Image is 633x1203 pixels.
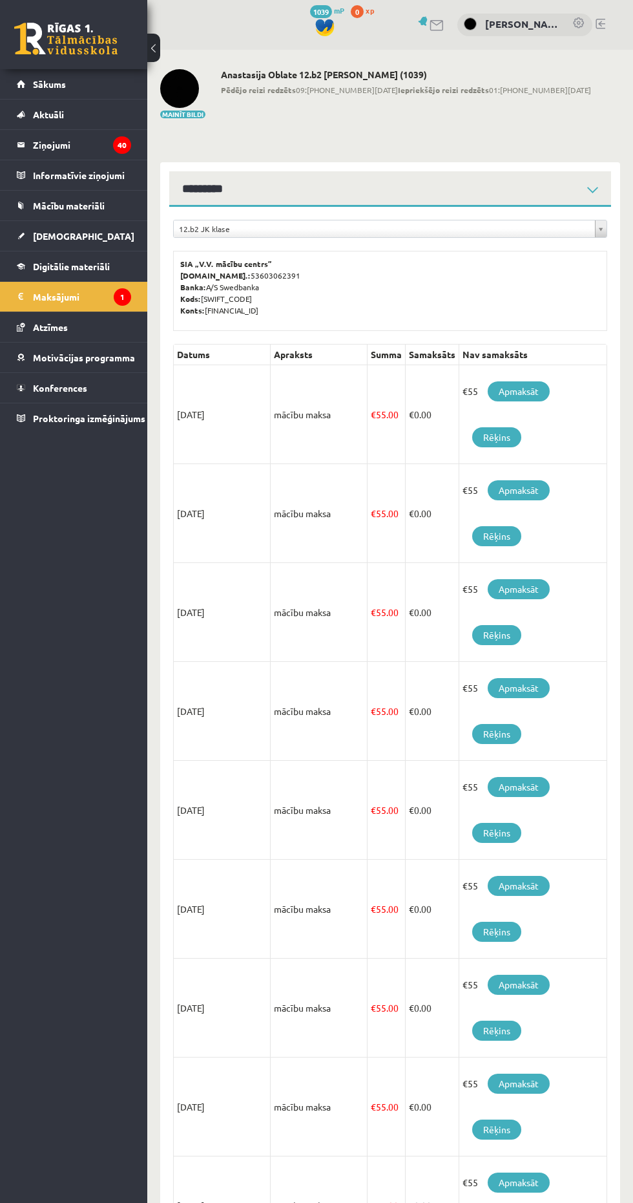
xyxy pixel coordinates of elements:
[174,959,271,1058] td: [DATE]
[406,662,459,761] td: 0.00
[472,1021,521,1041] a: Rēķins
[368,464,406,563] td: 55.00
[160,111,205,118] button: Mainīt bildi
[409,1101,414,1113] span: €
[459,345,607,365] th: Nav samaksāts
[33,130,131,160] legend: Ziņojumi
[406,464,459,563] td: 0.00
[174,464,271,563] td: [DATE]
[174,365,271,464] td: [DATE]
[17,373,131,403] a: Konferences
[409,705,414,717] span: €
[334,5,344,16] span: mP
[472,625,521,645] a: Rēķins
[180,258,600,316] p: 53603062391 A/S Swedbanka [SWIFT_CODE] [FINANCIAL_ID]
[17,130,131,160] a: Ziņojumi40
[17,312,131,342] a: Atzīmes
[174,345,271,365] th: Datums
[174,220,607,237] a: 12.b2 JK klase
[464,17,477,30] img: Anastasija Oblate
[271,365,368,464] td: mācību maksa
[459,464,607,563] td: €55
[488,777,550,797] a: Apmaksāt
[17,403,131,433] a: Proktoringa izmēģinājums
[368,761,406,860] td: 55.00
[371,1002,376,1014] span: €
[368,860,406,959] td: 55.00
[221,84,591,96] span: 09:[PHONE_NUMBER][DATE] 01:[PHONE_NUMBER][DATE]
[33,261,110,272] span: Digitālie materiāli
[33,282,131,312] legend: Maksājumi
[459,1058,607,1156] td: €55
[17,69,131,99] a: Sākums
[17,251,131,281] a: Digitālie materiāli
[488,1074,550,1094] a: Apmaksāt
[310,5,344,16] a: 1039 mP
[472,922,521,942] a: Rēķins
[174,1058,271,1156] td: [DATE]
[472,724,521,744] a: Rēķins
[368,1058,406,1156] td: 55.00
[371,507,376,519] span: €
[368,959,406,1058] td: 55.00
[271,959,368,1058] td: mācību maksa
[33,412,145,424] span: Proktoringa izmēģinājums
[371,804,376,816] span: €
[406,959,459,1058] td: 0.00
[488,1173,550,1193] a: Apmaksāt
[366,5,374,16] span: xp
[409,804,414,816] span: €
[406,860,459,959] td: 0.00
[459,959,607,1058] td: €55
[459,563,607,662] td: €55
[271,761,368,860] td: mācību maksa
[17,191,131,220] a: Mācību materiāli
[221,85,296,95] b: Pēdējo reizi redzēts
[113,136,131,154] i: 40
[180,282,206,292] b: Banka:
[174,662,271,761] td: [DATE]
[33,160,131,190] legend: Informatīvie ziņojumi
[114,288,131,306] i: 1
[368,563,406,662] td: 55.00
[371,606,376,618] span: €
[406,563,459,662] td: 0.00
[472,823,521,843] a: Rēķins
[17,221,131,251] a: [DEMOGRAPHIC_DATA]
[488,480,550,500] a: Apmaksāt
[160,69,199,108] img: Anastasija Oblate
[17,160,131,190] a: Informatīvie ziņojumi
[368,662,406,761] td: 55.00
[271,345,368,365] th: Apraksts
[33,109,64,120] span: Aktuāli
[488,678,550,698] a: Apmaksāt
[271,860,368,959] td: mācību maksa
[33,321,68,333] span: Atzīmes
[459,860,607,959] td: €55
[351,5,364,18] span: 0
[488,975,550,995] a: Apmaksāt
[14,23,118,55] a: Rīgas 1. Tālmācības vidusskola
[180,259,273,269] b: SIA „V.V. mācību centrs”
[406,345,459,365] th: Samaksāts
[485,17,559,32] a: [PERSON_NAME]
[371,705,376,717] span: €
[271,464,368,563] td: mācību maksa
[398,85,489,95] b: Iepriekšējo reizi redzēts
[406,761,459,860] td: 0.00
[472,427,521,447] a: Rēķins
[271,563,368,662] td: mācību maksa
[33,200,105,211] span: Mācību materiāli
[271,1058,368,1156] td: mācību maksa
[310,5,332,18] span: 1039
[368,345,406,365] th: Summa
[371,1101,376,1113] span: €
[174,563,271,662] td: [DATE]
[409,1002,414,1014] span: €
[371,409,376,420] span: €
[368,365,406,464] td: 55.00
[271,662,368,761] td: mācību maksa
[488,579,550,599] a: Apmaksāt
[221,69,591,80] h2: Anastasija Oblate 12.b2 [PERSON_NAME] (1039)
[488,381,550,401] a: Apmaksāt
